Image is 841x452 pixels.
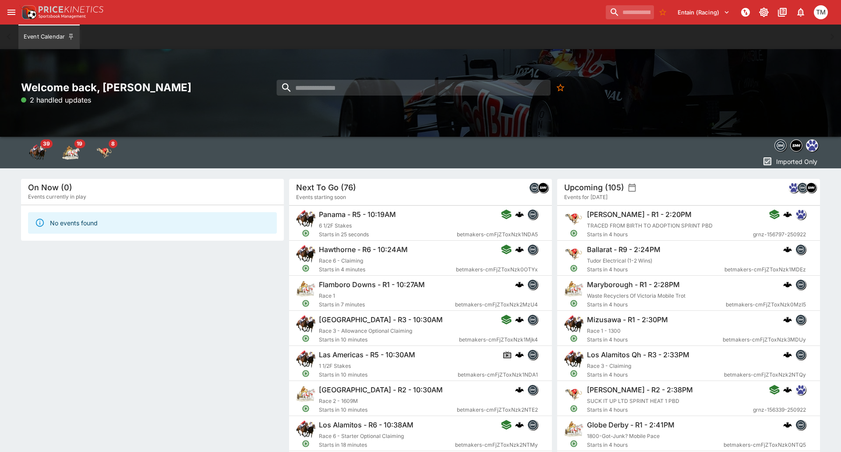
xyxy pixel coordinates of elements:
[726,300,806,309] span: betmakers-cmFjZToxNzk0MzI5
[788,182,799,193] div: grnz
[458,370,538,379] span: betmakers-cmFjZToxNzk1NDA1
[319,265,456,274] span: Starts in 4 minutes
[724,441,806,449] span: betmakers-cmFjZToxNzk0NTQ5
[319,441,455,449] span: Starts in 18 minutes
[587,230,753,239] span: Starts in 4 hours
[459,335,538,344] span: betmakers-cmFjZToxNzk1Mjk4
[806,182,816,193] div: samemeetingmulti
[628,183,636,192] button: settings
[564,244,583,263] img: greyhound_racing.png
[515,210,524,219] img: logo-cerberus.svg
[587,210,692,219] h6: [PERSON_NAME] - R1 - 2:20PM
[109,139,117,148] span: 8
[50,215,98,231] div: No events found
[515,420,524,429] img: logo-cerberus.svg
[570,405,578,413] svg: Open
[570,299,578,307] svg: Open
[564,182,624,192] h5: Upcoming (105)
[783,420,792,429] div: cerberus
[806,140,818,151] img: grnz.png
[74,139,85,148] span: 19
[302,335,310,342] svg: Open
[530,183,539,192] img: betmakers.png
[796,210,806,219] img: grnz.png
[656,5,670,19] button: No Bookmarks
[783,210,792,219] div: cerberus
[515,280,524,289] div: cerberus
[302,229,310,237] svg: Open
[564,193,608,202] span: Events for [DATE]
[587,350,689,359] h6: Los Alamitos Qh - R3 - 2:33PM
[773,137,820,154] div: Event type filters
[296,314,315,334] img: horse_racing.png
[276,80,550,96] input: search
[587,300,726,309] span: Starts in 4 hours
[528,280,537,289] img: betmakers.png
[789,183,799,192] img: grnz.png
[4,4,19,20] button: open drawer
[296,244,315,263] img: horse_racing.png
[570,440,578,448] svg: Open
[587,441,724,449] span: Starts in 4 hours
[457,406,538,414] span: betmakers-cmFjZToxNzk2NTE2
[564,209,583,228] img: greyhound_racing.png
[296,193,346,202] span: Events starting soon
[570,370,578,377] svg: Open
[587,245,661,254] h6: Ballarat - R9 - 2:24PM
[724,370,806,379] span: betmakers-cmFjZToxNzk2NTQy
[723,335,806,344] span: betmakers-cmFjZToxNzk3MDUy
[760,154,820,168] button: Imported Only
[29,144,46,161] img: horse_racing
[776,157,817,166] p: Imported Only
[62,144,80,161] div: Harness Racing
[302,370,310,377] svg: Open
[795,384,806,395] div: grnz
[40,139,53,148] span: 39
[515,350,524,359] div: cerberus
[570,229,578,237] svg: Open
[515,385,524,394] div: cerberus
[319,292,335,299] span: Race 1
[95,144,113,161] div: Greyhound Racing
[587,222,713,229] span: TRACED FROM BIRTH TO ADOPTION SPRINT PBD
[783,315,792,324] div: cerberus
[564,349,583,369] img: horse_racing.png
[783,385,792,394] div: cerberus
[738,4,753,20] button: NOT Connected to PK
[783,245,792,254] div: cerberus
[783,210,792,219] img: logo-cerberus.svg
[587,398,679,404] span: SUCK IT UP LTD SPRINT HEAT 1 PBD
[515,245,524,254] div: cerberus
[795,279,806,290] div: betmakers
[796,280,806,289] img: betmakers.png
[756,4,772,20] button: Toggle light/dark mode
[19,4,37,21] img: PriceKinetics Logo
[783,280,792,289] img: logo-cerberus.svg
[527,384,538,395] div: betmakers
[806,139,818,152] div: grnz
[319,222,352,229] span: 6 1/2F Stakes
[796,420,806,430] img: betmakers.png
[18,25,80,49] button: Event Calendar
[587,385,693,395] h6: [PERSON_NAME] - R2 - 2:38PM
[795,349,806,360] div: betmakers
[564,420,583,439] img: harness_racing.png
[457,230,538,239] span: betmakers-cmFjZToxNzk1NDA5
[564,279,583,299] img: harness_racing.png
[606,5,654,19] input: search
[753,406,806,414] span: grnz-156339-250922
[570,264,578,272] svg: Open
[319,420,413,430] h6: Los Alamitos - R6 - 10:38AM
[319,327,412,334] span: Race 3 - Allowance Optional Claiming
[302,405,310,413] svg: Open
[783,315,792,324] img: logo-cerberus.svg
[587,265,724,274] span: Starts in 4 hours
[21,95,91,105] p: 2 handled updates
[775,140,786,151] img: betmakers.png
[783,350,792,359] div: cerberus
[790,139,802,152] div: samemeetingmulti
[39,14,86,18] img: Sportsbook Management
[587,420,675,430] h6: Globe Derby - R1 - 2:41PM
[796,350,806,359] img: betmakers.png
[783,280,792,289] div: cerberus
